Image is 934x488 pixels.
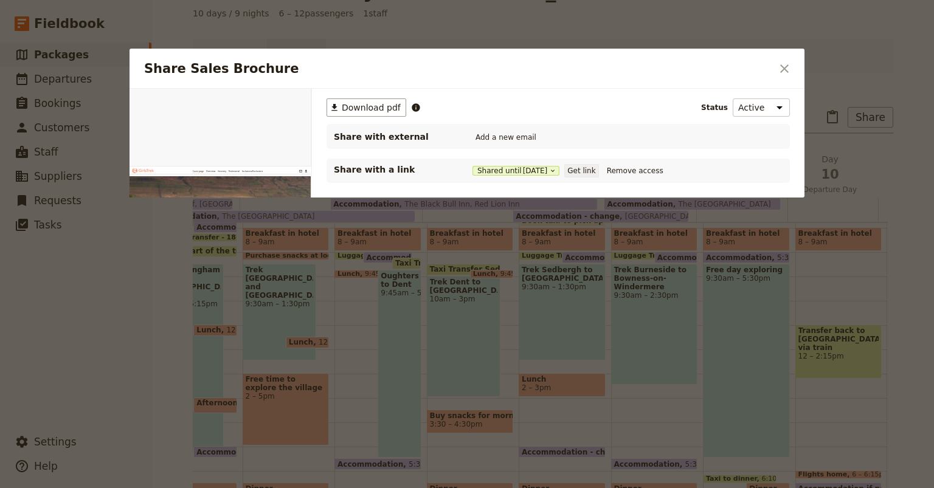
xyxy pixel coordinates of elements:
span: [DATE] [523,166,548,176]
span: Download pdf [342,101,401,114]
a: Inclusions/Exclusions [484,12,573,28]
button: Add a new email [472,131,539,144]
a: Itinerary [381,12,417,28]
h1: The Dales Way, [GEOGRAPHIC_DATA] [44,337,696,371]
a: Testimonial [426,12,474,28]
button: Download pdf [748,10,769,30]
p: Share with a link [334,163,455,176]
button: Close dialog [774,58,795,79]
button: Get link [564,164,598,177]
h2: Share Sales Brochure [144,60,772,78]
a: Overview [331,12,371,28]
select: Status [733,98,790,117]
a: Cover page [272,12,321,28]
img: GirlsTrek logo [15,7,121,29]
span: Share with external [334,131,455,143]
a: admin@girlstrek.com.au [725,10,745,30]
button: Shared until[DATE] [472,166,559,176]
p: Green rolling hills and cute as a button villages [44,373,696,391]
span: 10 days & 9 nights [44,391,141,406]
button: ​Download pdf [327,98,406,117]
button: Remove access [604,164,666,177]
span: Status [701,103,728,112]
